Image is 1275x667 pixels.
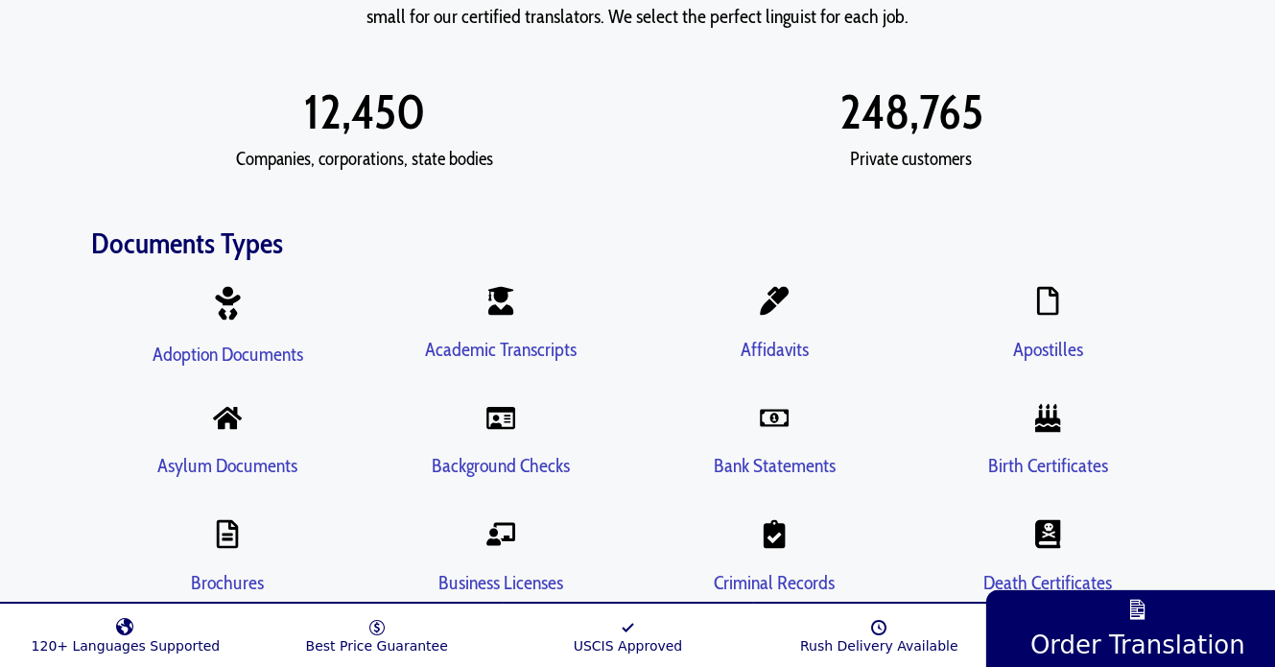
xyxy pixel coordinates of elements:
a: Business Licenses [486,520,515,549]
a: Death Certificates [983,571,1112,594]
a: Business Licenses [438,571,563,594]
a: Brochures [213,520,242,549]
a: Criminal Records [760,520,789,549]
a: Affidavits [741,338,809,361]
a: USCIS Approved [503,608,754,654]
a: Birth Certificates [1033,404,1062,433]
a: Affidavits [760,287,789,316]
span: Best Price Guarantee [305,638,447,654]
a: Bank Statements [760,404,789,433]
a: Rush Delivery Available [753,608,1004,654]
a: Academic Transcripts [425,338,577,361]
a: Academic Transcripts [486,287,515,316]
h2: Documents Types [91,229,1185,258]
div: Companies, corporations, state bodies [101,136,628,182]
a: Best Price Guarantee [251,608,503,654]
a: Adoption Documents [153,343,303,366]
a: Asylum Documents [157,454,297,477]
div: Private customers [648,136,1175,182]
a: Birth Certificates [988,454,1108,477]
span: USCIS Approved [574,638,683,654]
span: 12,450 [304,88,425,136]
a: Bank Statements [714,454,836,477]
a: Background Checks [486,404,515,433]
a: Death Certificates [1033,520,1062,549]
span: Order Translation [1030,630,1245,659]
span: 248,765 [839,88,983,136]
a: Criminal Records [714,571,835,594]
span: 120+ Languages Supported [32,638,221,654]
a: Brochures [191,571,264,594]
a: Asylum Documents [213,404,242,433]
span: Rush Delivery Available [800,638,958,654]
a: Adoption Documents [211,287,245,321]
a: Background Checks [432,454,570,477]
a: Apostilles [1033,287,1062,316]
a: Apostilles [1013,338,1083,361]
